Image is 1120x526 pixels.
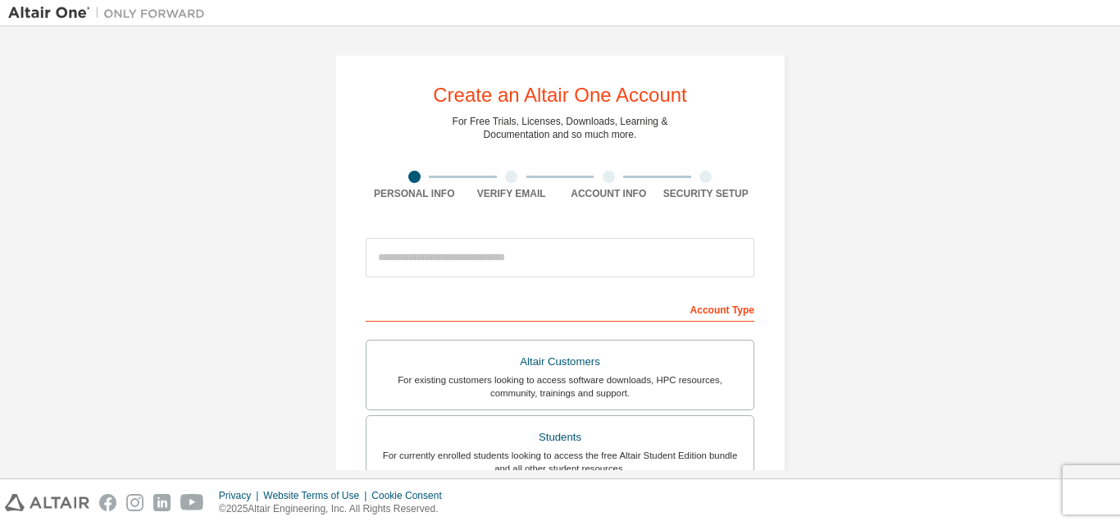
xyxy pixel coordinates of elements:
[8,5,213,21] img: Altair One
[371,489,451,502] div: Cookie Consent
[453,115,668,141] div: For Free Trials, Licenses, Downloads, Learning & Documentation and so much more.
[180,494,204,511] img: youtube.svg
[153,494,171,511] img: linkedin.svg
[126,494,143,511] img: instagram.svg
[376,373,744,400] div: For existing customers looking to access software downloads, HPC resources, community, trainings ...
[376,350,744,373] div: Altair Customers
[658,187,755,200] div: Security Setup
[263,489,371,502] div: Website Terms of Use
[376,449,744,475] div: For currently enrolled students looking to access the free Altair Student Edition bundle and all ...
[463,187,561,200] div: Verify Email
[99,494,116,511] img: facebook.svg
[366,295,754,322] div: Account Type
[219,502,452,516] p: © 2025 Altair Engineering, Inc. All Rights Reserved.
[433,85,687,105] div: Create an Altair One Account
[376,426,744,449] div: Students
[366,187,463,200] div: Personal Info
[560,187,658,200] div: Account Info
[5,494,89,511] img: altair_logo.svg
[219,489,263,502] div: Privacy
